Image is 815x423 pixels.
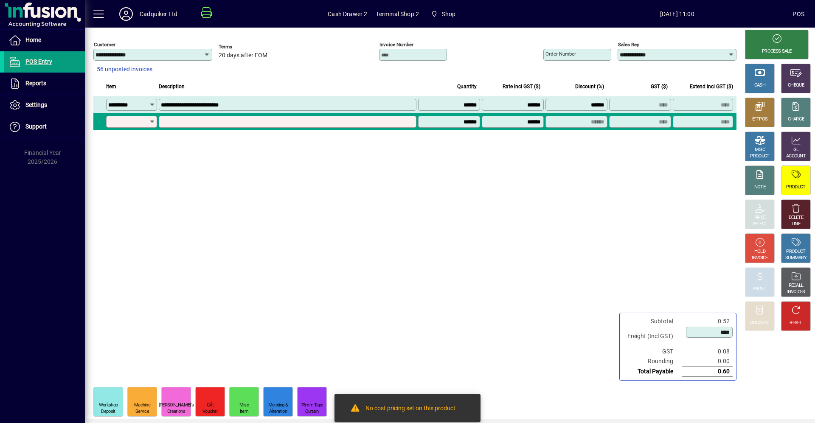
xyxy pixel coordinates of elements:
[99,402,118,409] div: Workshop
[623,356,682,367] td: Rounding
[268,402,288,409] div: Mending &
[682,347,733,356] td: 0.08
[750,320,770,326] div: DISCOUNT
[788,82,804,89] div: CHEQUE
[305,409,318,415] div: Curtain
[755,147,765,153] div: MISC
[25,36,41,43] span: Home
[789,283,804,289] div: RECALL
[786,249,805,255] div: PRODUCT
[623,317,682,326] td: Subtotal
[4,116,85,137] a: Support
[690,82,733,91] span: Extend incl GST ($)
[793,7,804,21] div: POS
[789,215,803,221] div: DELETE
[442,7,456,21] span: Shop
[25,101,47,108] span: Settings
[301,402,323,409] div: 75mm Tape
[134,402,150,409] div: Machine
[219,52,267,59] span: 20 days after EOM
[112,6,140,22] button: Profile
[682,317,733,326] td: 0.52
[239,402,249,409] div: Misc
[786,184,805,190] div: PRODUCT
[682,367,733,377] td: 0.60
[240,409,248,415] div: Item
[167,409,185,415] div: Creations
[682,356,733,367] td: 0.00
[575,82,604,91] span: Discount (%)
[754,249,765,255] div: HOLD
[785,255,807,261] div: SUMMARY
[219,44,270,50] span: Terms
[752,116,768,123] div: EFTPOS
[545,51,576,57] mat-label: Order number
[790,320,802,326] div: RESET
[202,409,218,415] div: Voucher
[379,42,413,48] mat-label: Invoice number
[25,80,46,87] span: Reports
[753,221,767,227] div: SELECT
[623,367,682,377] td: Total Payable
[207,402,214,409] div: Gift
[97,65,152,74] span: 56 unposted invoices
[4,95,85,116] a: Settings
[754,215,766,221] div: PRICE
[269,409,287,415] div: Alteration
[754,82,765,89] div: CASH
[4,73,85,94] a: Reports
[93,62,156,77] button: 56 unposted invoices
[159,402,194,409] div: [PERSON_NAME]'s
[562,7,793,21] span: [DATE] 11:00
[651,82,668,91] span: GST ($)
[752,255,767,261] div: INVOICE
[365,404,455,414] div: No cost pricing set on this product
[101,409,115,415] div: Deposit
[754,184,765,190] div: NOTE
[106,82,116,91] span: Item
[503,82,540,91] span: Rate incl GST ($)
[328,7,367,21] span: Cash Drawer 2
[623,326,682,347] td: Freight (Incl GST)
[376,7,419,21] span: Terminal Shop 2
[623,347,682,356] td: GST
[4,30,85,51] a: Home
[786,153,806,160] div: ACCOUNT
[618,42,639,48] mat-label: Sales rep
[25,58,52,65] span: POS Entry
[793,147,799,153] div: GL
[140,7,177,21] div: Cadquiker Ltd
[788,116,804,123] div: CHARGE
[94,42,115,48] mat-label: Customer
[159,82,185,91] span: Description
[25,123,47,130] span: Support
[457,82,477,91] span: Quantity
[787,289,805,295] div: INVOICES
[762,48,792,55] div: PROCESS SALE
[750,153,769,160] div: PRODUCT
[427,6,459,22] span: Shop
[135,409,149,415] div: Service
[753,286,767,292] div: PROFIT
[792,221,800,227] div: LINE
